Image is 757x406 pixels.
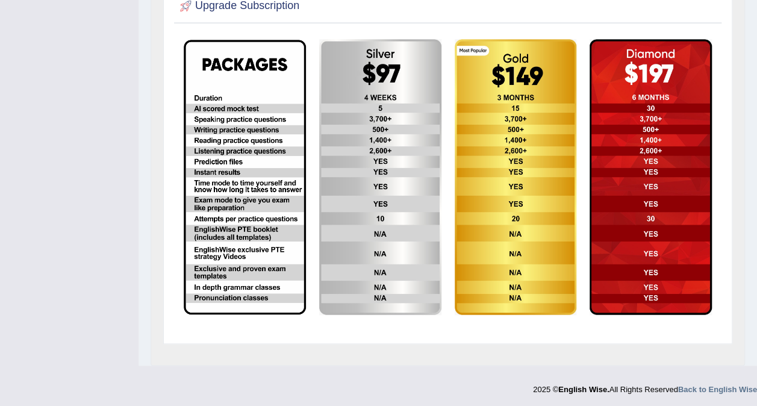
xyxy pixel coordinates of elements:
[184,40,306,314] img: EW package
[455,39,577,315] img: aud-gold.png
[590,39,712,315] img: aud-diamond.png
[678,385,757,394] a: Back to English Wise
[533,378,757,395] div: 2025 © All Rights Reserved
[558,385,609,394] strong: English Wise.
[319,39,441,315] img: aud-silver.png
